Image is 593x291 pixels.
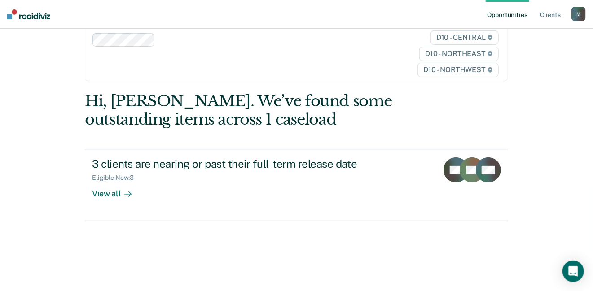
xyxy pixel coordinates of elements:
div: Open Intercom Messenger [562,261,584,282]
a: 3 clients are nearing or past their full-term release dateEligible Now:3View all [85,150,508,221]
div: Hi, [PERSON_NAME]. We’ve found some outstanding items across 1 caseload [85,92,423,129]
img: Recidiviz [7,9,50,19]
button: M [571,7,586,21]
span: D10 - CENTRAL [430,30,499,45]
span: D10 - NORTHWEST [417,63,498,77]
div: 3 clients are nearing or past their full-term release date [92,157,407,170]
div: Eligible Now : 3 [92,174,141,182]
div: View all [92,182,142,199]
span: D10 - NORTHEAST [419,47,498,61]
